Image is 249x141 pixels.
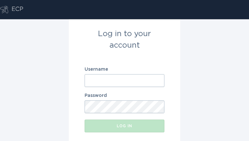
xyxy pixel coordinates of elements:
div: Log in to your account [85,28,164,51]
div: Log in [88,124,161,128]
label: Password [85,93,164,98]
div: ECP [11,6,23,13]
button: Log in [85,120,164,132]
label: Username [85,67,164,72]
